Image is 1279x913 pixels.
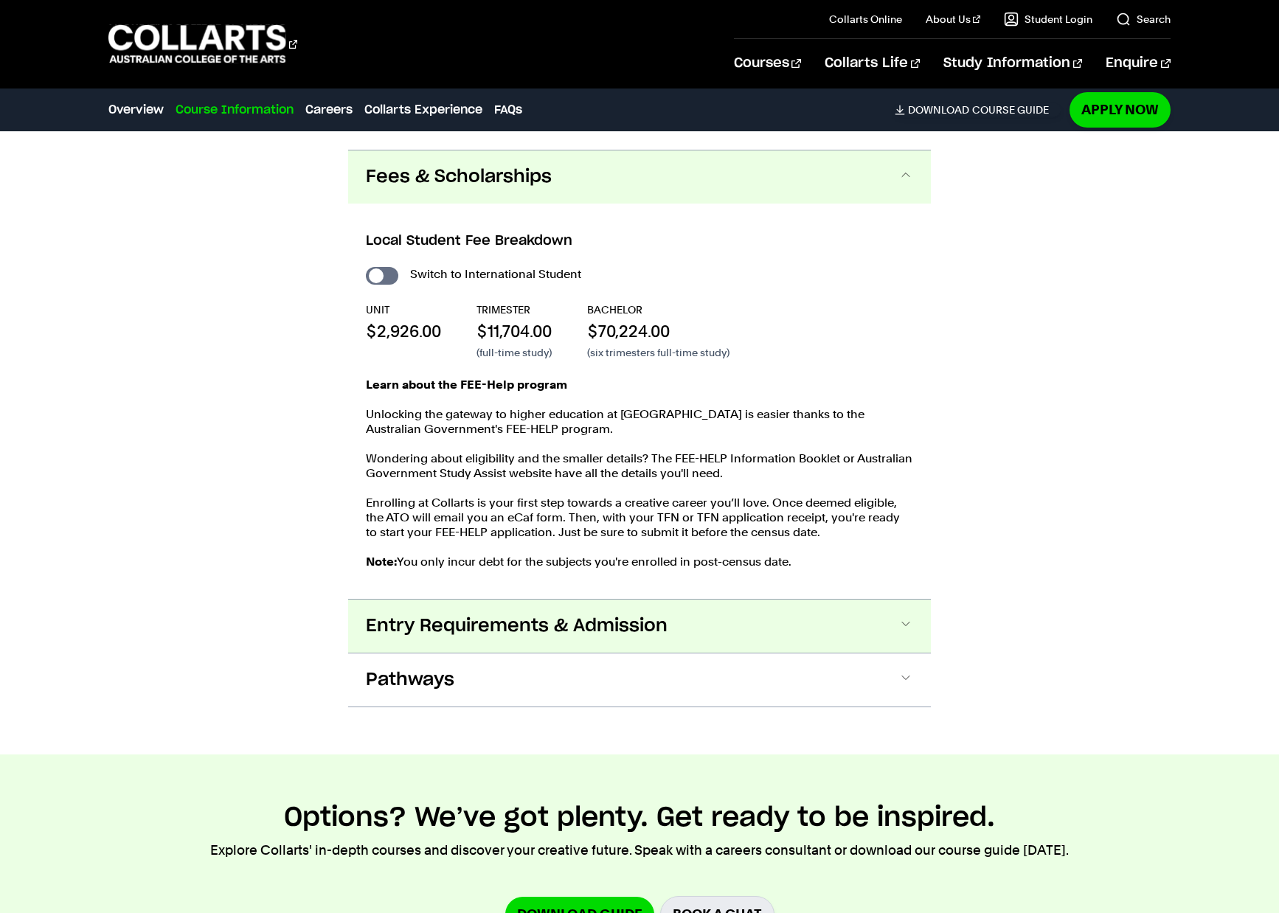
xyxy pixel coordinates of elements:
a: Collarts Life [825,39,920,88]
strong: Learn about the FEE-Help program [366,378,567,392]
a: Enquire [1106,39,1170,88]
button: Fees & Scholarships [348,150,931,204]
a: Apply Now [1070,92,1171,127]
a: Course Information [176,101,294,119]
button: Pathways [348,653,931,707]
a: Student Login [1004,12,1092,27]
p: Wondering about eligibility and the smaller details? The FEE-HELP Information Booklet or Australi... [366,451,913,481]
p: You only incur debt for the subjects you're enrolled in post-census date. [366,555,913,569]
div: Go to homepage [108,23,297,65]
p: (six trimesters full-time study) [587,345,729,360]
label: Switch to International Student [410,264,581,285]
span: Download [908,103,969,117]
p: Explore Collarts' in-depth courses and discover your creative future. Speak with a careers consul... [210,840,1069,861]
p: $2,926.00 [366,320,441,342]
p: UNIT [366,302,441,317]
p: $11,704.00 [476,320,552,342]
a: Courses [734,39,801,88]
a: Study Information [943,39,1082,88]
span: Entry Requirements & Admission [366,614,668,638]
a: Collarts Online [829,12,902,27]
a: FAQs [494,101,522,119]
p: Unlocking the gateway to higher education at [GEOGRAPHIC_DATA] is easier thanks to the Australian... [366,407,913,437]
span: Pathways [366,668,454,692]
a: About Us [926,12,980,27]
button: Entry Requirements & Admission [348,600,931,653]
a: Search [1116,12,1171,27]
a: Overview [108,101,164,119]
h2: Options? We’ve got plenty. Get ready to be inspired. [284,802,995,834]
p: TRIMESTER [476,302,552,317]
strong: Note: [366,555,397,569]
a: Collarts Experience [364,101,482,119]
p: (full-time study) [476,345,552,360]
p: BACHELOR [587,302,729,317]
span: Fees & Scholarships [366,165,552,189]
div: Fees & Scholarships [348,204,931,599]
a: DownloadCourse Guide [895,103,1061,117]
p: $70,224.00 [587,320,729,342]
p: Enrolling at Collarts is your first step towards a creative career you’ll love. Once deemed eligi... [366,496,913,540]
h3: Local Student Fee Breakdown [366,232,913,251]
a: Careers [305,101,353,119]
